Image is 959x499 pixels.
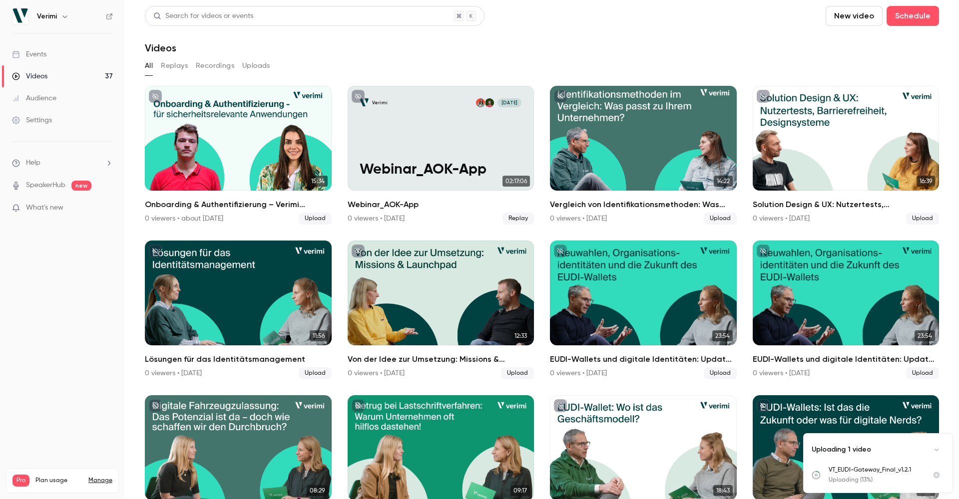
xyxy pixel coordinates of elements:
[550,199,737,211] h2: Vergleich von Identifikationsmethoden: Was passt zu deinem Unternehmen?
[12,115,52,125] div: Settings
[352,90,365,103] button: unpublished
[713,485,733,496] span: 18:43
[485,98,494,107] img: Robin Müller
[101,204,113,213] iframe: Noticeable Trigger
[149,90,162,103] button: unpublished
[196,58,234,74] button: Recordings
[501,367,534,379] span: Upload
[550,86,737,225] a: 14:22Vergleich von Identifikationsmethoden: Was passt zu deinem Unternehmen?0 viewers • [DATE]Upload
[26,180,65,191] a: SpeakerHub
[149,245,162,257] button: unpublished
[906,367,939,379] span: Upload
[348,86,534,225] li: Webinar_AOK-App
[71,181,91,191] span: new
[145,214,223,224] div: 0 viewers • about [DATE]
[550,241,737,379] a: 23:54EUDI-Wallets und digitale Identitäten: Update und neueste Entwicklungen0 viewers • [DATE]Upload
[153,11,253,21] div: Search for videos or events
[757,245,770,257] button: unpublished
[812,445,871,455] p: Uploading 1 video
[550,368,607,378] div: 0 viewers • [DATE]
[712,330,733,341] span: 23:54
[704,213,737,225] span: Upload
[37,11,57,21] h6: Verimi
[352,399,365,412] button: unpublished
[550,241,737,379] li: EUDI-Wallets und digitale Identitäten: Update und neueste Entwicklungen
[753,86,940,225] a: 16:39Solution Design & UX: Nutzertests, Barrierefreiheit, Designsysteme0 viewers • [DATE]Upload
[915,330,935,341] span: 23:54
[35,477,82,485] span: Plan usage
[145,241,332,379] li: Lösungen für das Identitätsmanagement
[360,98,369,107] img: Webinar_AOK-App
[906,213,939,225] span: Upload
[497,98,521,107] span: [DATE]
[308,176,328,187] span: 15:34
[804,466,953,493] ul: Uploads list
[511,330,530,341] span: 12:33
[145,241,332,379] a: 11:56Lösungen für das Identitätsmanagement0 viewers • [DATE]Upload
[753,241,940,379] li: EUDI-Wallets und digitale Identitäten: Updates und neueste Entwicklungen
[26,158,40,168] span: Help
[12,8,28,24] img: Verimi
[88,477,112,485] a: Manage
[348,353,534,365] h2: Von der Idee zur Umsetzung: Missions & Launchpad
[753,353,940,365] h2: EUDI-Wallets und digitale Identitäten: Updates und neueste Entwicklungen
[887,6,939,26] button: Schedule
[554,399,567,412] button: unpublished
[348,214,405,224] div: 0 viewers • [DATE]
[476,98,485,107] img: Aline Pelzer
[12,49,46,59] div: Events
[145,42,176,54] h1: Videos
[753,214,810,224] div: 0 viewers • [DATE]
[929,442,945,458] button: Collapse uploads list
[348,368,405,378] div: 0 viewers • [DATE]
[12,93,56,103] div: Audience
[310,330,328,341] span: 11:56
[510,485,530,496] span: 09:17
[242,58,270,74] button: Uploads
[829,476,921,485] p: Uploading (13%)
[550,214,607,224] div: 0 viewers • [DATE]
[145,58,153,74] button: All
[299,367,332,379] span: Upload
[360,162,521,179] p: Webinar_AOK-App
[12,158,113,168] li: help-dropdown-opener
[917,176,935,187] span: 16:39
[145,353,332,365] h2: Lösungen für das Identitätsmanagement
[145,86,332,225] li: Onboarding & Authentifizierung – Verimi Webinar
[829,466,921,475] p: VT_EUDI-Gateway_Final_v1.2.1
[348,241,534,379] li: Von der Idee zur Umsetzung: Missions & Launchpad
[352,245,365,257] button: unpublished
[348,241,534,379] a: 12:33Von der Idee zur Umsetzung: Missions & Launchpad0 viewers • [DATE]Upload
[161,58,188,74] button: Replays
[757,399,770,412] button: unpublished
[502,213,534,225] span: Replay
[12,475,29,487] span: Pro
[348,86,534,225] a: Webinar_AOK-AppVerimiRobin MüllerAline Pelzer[DATE]Webinar_AOK-App02:17:06Webinar_AOK-App0 viewer...
[550,86,737,225] li: Vergleich von Identifikationsmethoden: Was passt zu deinem Unternehmen?
[12,71,47,81] div: Videos
[348,199,534,211] h2: Webinar_AOK-App
[554,90,567,103] button: unpublished
[753,241,940,379] a: 23:54EUDI-Wallets und digitale Identitäten: Updates und neueste Entwicklungen0 viewers • [DATE]Up...
[550,353,737,365] h2: EUDI-Wallets und digitale Identitäten: Update und neueste Entwicklungen
[26,203,63,213] span: What's new
[929,467,945,483] button: Cancel upload
[826,6,883,26] button: New video
[757,90,770,103] button: unpublished
[307,485,328,496] span: 08:29
[502,176,530,187] span: 02:17:06
[753,86,940,225] li: Solution Design & UX: Nutzertests, Barrierefreiheit, Designsysteme
[714,176,733,187] span: 14:22
[145,199,332,211] h2: Onboarding & Authentifizierung – Verimi Webinar
[372,100,388,106] p: Verimi
[753,199,940,211] h2: Solution Design & UX: Nutzertests, Barrierefreiheit, Designsysteme
[145,368,202,378] div: 0 viewers • [DATE]
[704,367,737,379] span: Upload
[554,245,567,257] button: unpublished
[145,6,939,493] section: Videos
[149,399,162,412] button: unpublished
[299,213,332,225] span: Upload
[753,368,810,378] div: 0 viewers • [DATE]
[145,86,332,225] a: 15:34Onboarding & Authentifizierung – Verimi Webinar0 viewers • about [DATE]Upload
